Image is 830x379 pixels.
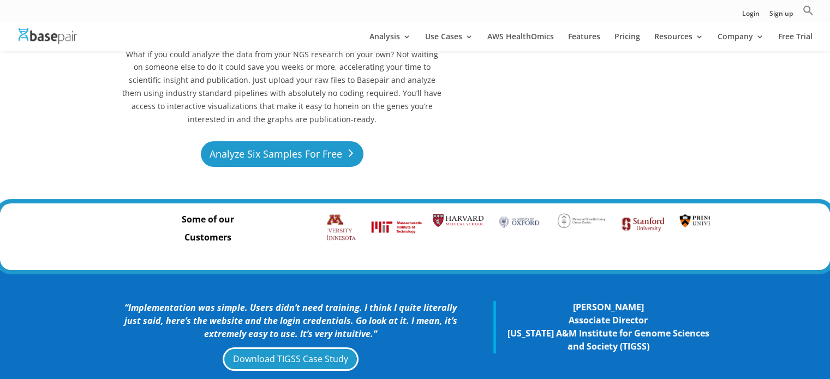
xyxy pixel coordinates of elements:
[182,213,234,225] strong: Some of our
[769,10,793,22] a: Sign up
[803,5,814,22] a: Search Icon Link
[19,28,77,44] img: Basepair
[121,48,444,126] p: What if you could analyze the data from your NGS research on your own? Not waiting on someone els...
[654,33,703,51] a: Resources
[124,302,457,340] i: “Implementation was simple. Users didn’t need training. I think I quite literally just said, here...
[201,141,363,167] a: Analyze Six Samples For Free
[742,10,760,22] a: Login
[614,33,640,51] a: Pricing
[425,33,473,51] a: Use Cases
[778,33,813,51] a: Free Trial
[718,33,764,51] a: Company
[184,231,231,243] strong: Customers
[573,301,644,313] strong: [PERSON_NAME]
[487,33,554,51] a: AWS HealthOmics
[803,5,814,16] svg: Search
[507,327,709,352] strong: [US_STATE] A&M Institute for Genome Sciences and Society (TIGSS)
[568,33,600,51] a: Features
[369,33,411,51] a: Analysis
[569,314,648,326] strong: Associate Director
[188,101,433,124] span: in on the genes you’re interested in and the graphs are publication-ready.
[223,347,359,371] a: Download TIGSS Case Study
